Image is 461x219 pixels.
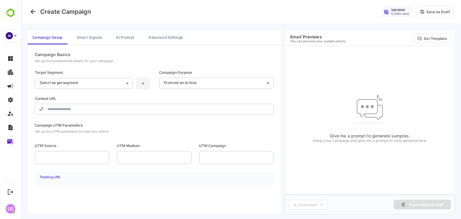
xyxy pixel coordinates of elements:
[292,138,406,143] p: Setup your campaign and give me a prompt to view samples here.
[292,133,406,138] p: Give me a prompt to generate samples.
[269,39,325,43] p: You can preview your sample emails.
[269,34,325,39] h6: Email Previews
[138,70,171,75] div: Campaign Purpose
[7,30,260,44] div: campaign tabs
[14,96,46,101] div: Content URL
[6,32,13,39] div: AI
[14,52,50,57] div: Campaign Basics
[19,8,70,15] h4: Create Campaign
[14,143,89,148] span: UTM Source
[6,204,15,214] div: UG
[3,7,18,19] img: BambooboxLogoMark.f1c84d78b4c51b1a7b5f700c9845e183.svg
[370,8,384,12] div: 129 / 3000
[392,34,430,43] button: Set Template
[405,10,429,14] div: Save as Draft
[403,36,426,41] p: Set Template
[370,12,388,15] div: Credits used
[14,78,126,88] div: Select target segment
[51,30,86,44] button: Smart Signals
[178,143,253,148] span: UTM Campaign
[90,30,118,44] button: AI Prompt
[395,6,433,17] button: Save as Draft
[96,143,170,148] span: UTM Medium
[143,80,176,85] p: Promote an Article
[14,129,87,133] div: Set up the UTM parameters to track you article
[14,59,92,63] div: Set up the fundamental details for your campaign
[123,30,166,44] button: Advanced Settings
[19,175,40,179] h4: Tracking URL
[14,123,87,127] div: Campaign UTM Parameters
[7,30,46,44] button: Campaign Setup
[14,70,42,75] div: Target Segment
[7,7,17,16] button: Go back
[6,188,14,196] button: Logout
